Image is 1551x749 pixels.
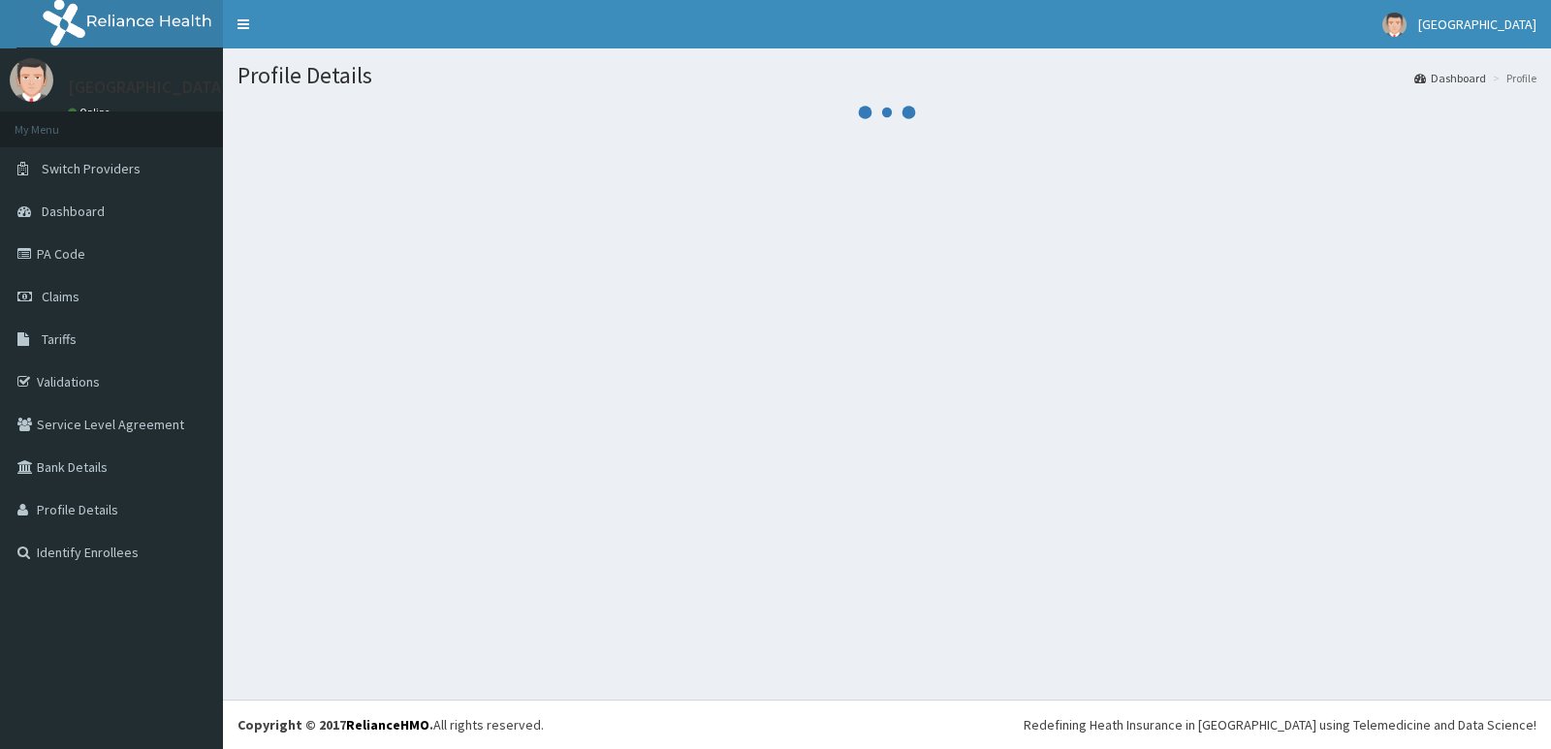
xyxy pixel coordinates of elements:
[1414,70,1486,86] a: Dashboard
[346,716,429,733] a: RelianceHMO
[1418,16,1536,33] span: [GEOGRAPHIC_DATA]
[1488,70,1536,86] li: Profile
[858,83,916,141] svg: audio-loading
[237,63,1536,88] h1: Profile Details
[1024,715,1536,734] div: Redefining Heath Insurance in [GEOGRAPHIC_DATA] using Telemedicine and Data Science!
[68,106,114,119] a: Online
[42,203,105,220] span: Dashboard
[42,288,79,305] span: Claims
[10,58,53,102] img: User Image
[223,700,1551,749] footer: All rights reserved.
[42,330,77,348] span: Tariffs
[68,78,228,96] p: [GEOGRAPHIC_DATA]
[237,716,433,733] strong: Copyright © 2017 .
[1382,13,1407,37] img: User Image
[42,160,141,177] span: Switch Providers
